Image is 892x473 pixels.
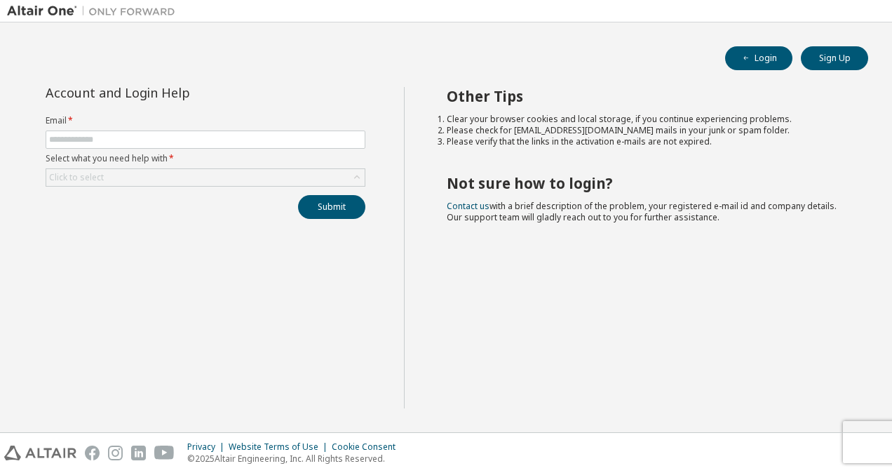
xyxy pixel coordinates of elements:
div: Account and Login Help [46,87,302,98]
div: Privacy [187,441,229,453]
img: instagram.svg [108,446,123,460]
span: with a brief description of the problem, your registered e-mail id and company details. Our suppo... [447,200,837,223]
li: Please verify that the links in the activation e-mails are not expired. [447,136,844,147]
div: Website Terms of Use [229,441,332,453]
div: Cookie Consent [332,441,404,453]
label: Select what you need help with [46,153,365,164]
button: Sign Up [801,46,868,70]
button: Login [725,46,792,70]
img: altair_logo.svg [4,446,76,460]
h2: Other Tips [447,87,844,105]
label: Email [46,115,365,126]
button: Submit [298,195,365,219]
a: Contact us [447,200,489,212]
div: Click to select [46,169,365,186]
img: linkedin.svg [131,446,146,460]
img: facebook.svg [85,446,100,460]
div: Click to select [49,172,104,183]
h2: Not sure how to login? [447,174,844,192]
p: © 2025 Altair Engineering, Inc. All Rights Reserved. [187,453,404,465]
li: Please check for [EMAIL_ADDRESS][DOMAIN_NAME] mails in your junk or spam folder. [447,125,844,136]
li: Clear your browser cookies and local storage, if you continue experiencing problems. [447,114,844,125]
img: youtube.svg [154,446,175,460]
img: Altair One [7,4,182,18]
